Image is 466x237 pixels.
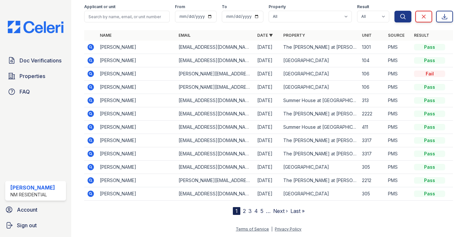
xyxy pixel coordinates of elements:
[97,187,176,201] td: [PERSON_NAME]
[414,151,445,157] div: Pass
[97,41,176,54] td: [PERSON_NAME]
[385,67,411,81] td: PMS
[281,121,359,134] td: Summer House at [GEOGRAPHIC_DATA]
[385,107,411,121] td: PMS
[385,121,411,134] td: PMS
[359,161,385,174] td: 305
[5,54,66,67] a: Doc Verifications
[97,134,176,147] td: [PERSON_NAME]
[385,94,411,107] td: PMS
[20,88,30,96] span: FAQ
[255,107,281,121] td: [DATE]
[275,227,301,231] a: Privacy Policy
[20,57,61,64] span: Doc Verifications
[255,147,281,161] td: [DATE]
[100,33,112,38] a: Name
[385,174,411,187] td: PMS
[385,81,411,94] td: PMS
[17,206,37,214] span: Account
[255,134,281,147] td: [DATE]
[97,107,176,121] td: [PERSON_NAME]
[97,54,176,67] td: [PERSON_NAME]
[176,187,255,201] td: [EMAIL_ADDRESS][DOMAIN_NAME]
[3,203,69,216] a: Account
[414,97,445,104] div: Pass
[357,4,369,9] label: Result
[385,161,411,174] td: PMS
[414,84,445,90] div: Pass
[414,124,445,130] div: Pass
[290,208,305,214] a: Last »
[255,121,281,134] td: [DATE]
[255,41,281,54] td: [DATE]
[176,67,255,81] td: [PERSON_NAME][EMAIL_ADDRESS][PERSON_NAME][DOMAIN_NAME]
[257,33,273,38] a: Date ▼
[385,54,411,67] td: PMS
[236,227,269,231] a: Terms of Service
[176,81,255,94] td: [PERSON_NAME][EMAIL_ADDRESS][PERSON_NAME][DOMAIN_NAME]
[281,41,359,54] td: The [PERSON_NAME] at [PERSON_NAME][GEOGRAPHIC_DATA]
[359,187,385,201] td: 305
[243,208,246,214] a: 2
[176,94,255,107] td: [EMAIL_ADDRESS][DOMAIN_NAME]
[359,121,385,134] td: 411
[255,174,281,187] td: [DATE]
[97,147,176,161] td: [PERSON_NAME]
[255,67,281,81] td: [DATE]
[385,187,411,201] td: PMS
[281,67,359,81] td: [GEOGRAPHIC_DATA]
[20,72,45,80] span: Properties
[281,107,359,121] td: The [PERSON_NAME] at [PERSON_NAME][GEOGRAPHIC_DATA]
[176,134,255,147] td: [EMAIL_ADDRESS][DOMAIN_NAME]
[281,54,359,67] td: [GEOGRAPHIC_DATA]
[176,121,255,134] td: [EMAIL_ADDRESS][DOMAIN_NAME]
[359,174,385,187] td: 2212
[281,161,359,174] td: [GEOGRAPHIC_DATA]
[255,187,281,201] td: [DATE]
[359,94,385,107] td: 313
[359,54,385,67] td: 104
[97,81,176,94] td: [PERSON_NAME]
[414,71,445,77] div: Fail
[248,208,252,214] a: 3
[97,94,176,107] td: [PERSON_NAME]
[414,191,445,197] div: Pass
[255,94,281,107] td: [DATE]
[97,174,176,187] td: [PERSON_NAME]
[385,41,411,54] td: PMS
[362,33,372,38] a: Unit
[388,33,405,38] a: Source
[254,208,258,214] a: 4
[269,4,286,9] label: Property
[97,121,176,134] td: [PERSON_NAME]
[10,184,55,191] div: [PERSON_NAME]
[266,207,271,215] span: …
[255,161,281,174] td: [DATE]
[3,219,69,232] a: Sign out
[5,85,66,98] a: FAQ
[271,227,273,231] div: |
[255,54,281,67] td: [DATE]
[17,221,37,229] span: Sign out
[359,41,385,54] td: 1301
[359,107,385,121] td: 2222
[97,67,176,81] td: [PERSON_NAME]
[176,54,255,67] td: [EMAIL_ADDRESS][DOMAIN_NAME]
[414,57,445,64] div: Pass
[283,33,305,38] a: Property
[176,174,255,187] td: [PERSON_NAME][EMAIL_ADDRESS][PERSON_NAME][DOMAIN_NAME]
[385,147,411,161] td: PMS
[233,207,240,215] div: 1
[84,4,115,9] label: Applicant or unit
[175,4,185,9] label: From
[359,147,385,161] td: 3317
[176,107,255,121] td: [EMAIL_ADDRESS][DOMAIN_NAME]
[179,33,191,38] a: Email
[3,21,69,33] img: CE_Logo_Blue-a8612792a0a2168367f1c8372b55b34899dd931a85d93a1a3d3e32e68fde9ad4.png
[260,208,263,214] a: 5
[176,147,255,161] td: [EMAIL_ADDRESS][DOMAIN_NAME]
[273,208,288,214] a: Next ›
[10,191,55,198] div: NM Residential
[222,4,227,9] label: To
